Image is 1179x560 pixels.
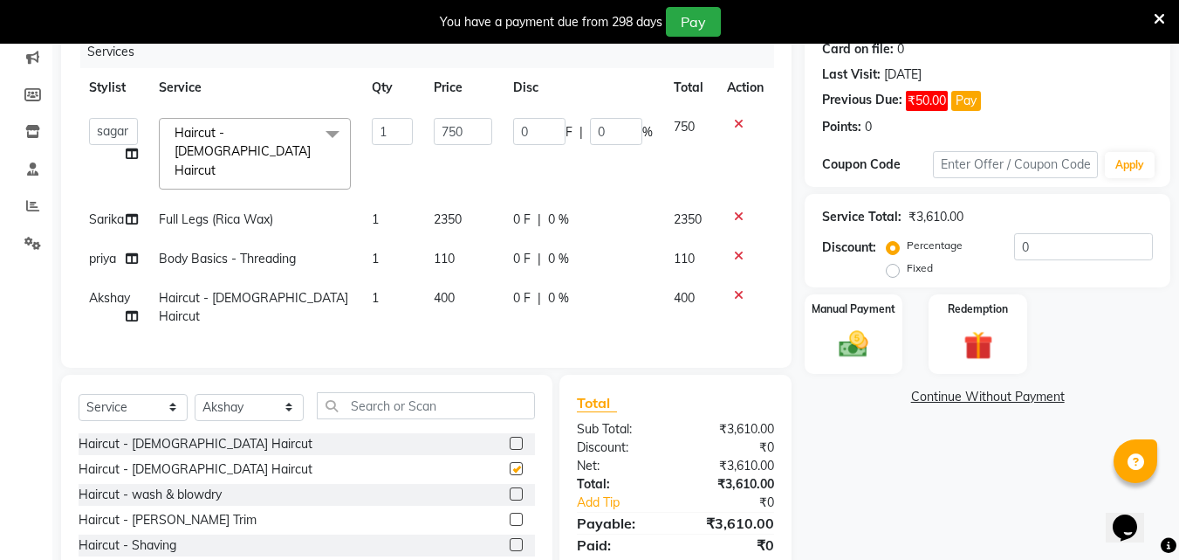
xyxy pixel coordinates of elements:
button: Pay [951,91,981,111]
div: ₹0 [675,535,787,556]
span: 1 [372,290,379,306]
button: Pay [666,7,721,37]
span: 2350 [434,211,462,227]
span: Haircut - [DEMOGRAPHIC_DATA] Haircut [159,290,348,324]
div: ₹3,610.00 [675,475,787,494]
div: ₹0 [675,439,787,457]
div: [DATE] [884,66,922,84]
label: Percentage [907,238,963,253]
label: Redemption [948,301,1008,317]
div: ₹3,610.00 [908,208,963,226]
span: 0 F [513,289,531,308]
div: ₹3,610.00 [675,457,787,475]
div: Service Total: [822,208,901,226]
div: Haircut - [PERSON_NAME] Trim [79,511,257,529]
a: x [216,162,223,178]
span: ₹50.00 [906,91,948,111]
span: Sarika [89,211,124,227]
div: Points: [822,118,861,136]
a: Add Tip [564,494,694,512]
span: Body Basics - Threading [159,251,296,266]
th: Action [716,68,774,107]
span: 110 [674,251,695,266]
div: Discount: [822,239,876,257]
button: Apply [1105,152,1155,178]
span: Total [577,394,617,412]
div: 0 [897,40,904,59]
a: Continue Without Payment [808,388,1167,406]
div: ₹3,610.00 [675,513,787,534]
span: 400 [674,290,695,306]
span: | [538,289,541,308]
div: Services [80,36,787,68]
th: Qty [361,68,423,107]
div: Card on file: [822,40,894,59]
th: Total [663,68,716,107]
span: % [642,123,653,142]
input: Search or Scan [317,392,535,419]
div: 0 [865,118,872,136]
span: F [566,123,572,142]
span: 750 [674,119,695,135]
span: 0 % [548,211,569,229]
iframe: chat widget [1106,490,1162,543]
div: Last Visit: [822,66,881,84]
div: Haircut - wash & blowdry [79,486,222,504]
span: priya [89,251,116,266]
span: 0 % [548,250,569,268]
th: Stylist [79,68,148,107]
div: Haircut - Shaving [79,536,176,555]
span: 1 [372,251,379,266]
div: Haircut - [DEMOGRAPHIC_DATA] Haircut [79,435,312,453]
input: Enter Offer / Coupon Code [933,151,1098,178]
div: Discount: [564,439,675,457]
label: Manual Payment [812,301,895,317]
th: Service [148,68,361,107]
div: ₹0 [695,494,788,512]
span: 0 % [548,289,569,308]
img: _cash.svg [830,328,877,361]
th: Disc [503,68,663,107]
div: You have a payment due from 298 days [440,13,662,31]
span: Full Legs (Rica Wax) [159,211,273,227]
span: | [538,250,541,268]
img: _gift.svg [955,328,1002,363]
div: ₹3,610.00 [675,420,787,439]
div: Total: [564,475,675,494]
span: 400 [434,290,455,306]
span: Haircut - [DEMOGRAPHIC_DATA] Haircut [175,125,311,178]
span: Akshay [89,290,130,306]
span: | [579,123,583,142]
th: Price [423,68,504,107]
span: 2350 [674,211,702,227]
label: Fixed [907,260,933,276]
div: Paid: [564,535,675,556]
div: Coupon Code [822,156,932,174]
span: 0 F [513,211,531,229]
div: Payable: [564,513,675,534]
div: Net: [564,457,675,475]
div: Previous Due: [822,91,902,111]
span: 110 [434,251,455,266]
span: 1 [372,211,379,227]
span: 0 F [513,250,531,268]
div: Haircut - [DEMOGRAPHIC_DATA] Haircut [79,460,312,479]
span: | [538,211,541,229]
div: Sub Total: [564,420,675,439]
